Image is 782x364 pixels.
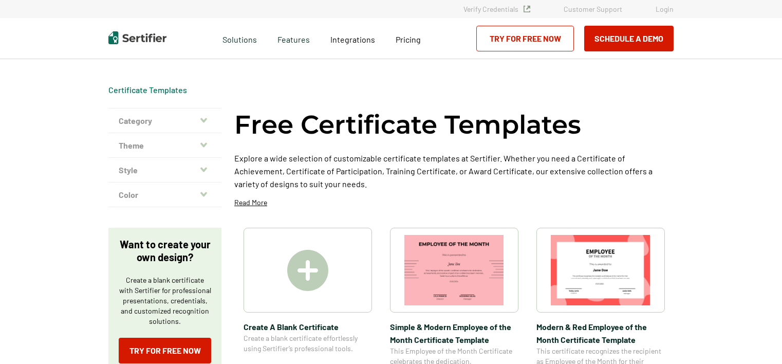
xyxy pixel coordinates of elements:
[222,32,257,45] span: Solutions
[234,152,674,190] p: Explore a wide selection of customizable certificate templates at Sertifier. Whether you need a C...
[287,250,328,291] img: Create A Blank Certificate
[119,338,211,363] a: Try for Free Now
[463,5,530,13] a: Verify Credentials
[330,32,375,45] a: Integrations
[108,183,221,207] button: Color
[108,108,221,133] button: Category
[234,108,581,141] h1: Free Certificate Templates
[108,31,166,44] img: Sertifier | Digital Credentialing Platform
[404,235,504,305] img: Simple & Modern Employee of the Month Certificate Template
[244,320,372,333] span: Create A Blank Certificate
[234,197,267,208] p: Read More
[119,238,211,264] p: Want to create your own design?
[119,275,211,326] p: Create a blank certificate with Sertifier for professional presentations, credentials, and custom...
[536,320,665,346] span: Modern & Red Employee of the Month Certificate Template
[108,85,187,95] a: Certificate Templates
[396,34,421,44] span: Pricing
[564,5,622,13] a: Customer Support
[108,133,221,158] button: Theme
[524,6,530,12] img: Verified
[108,158,221,183] button: Style
[390,320,518,346] span: Simple & Modern Employee of the Month Certificate Template
[330,34,375,44] span: Integrations
[108,85,187,95] div: Breadcrumb
[244,333,372,354] span: Create a blank certificate effortlessly using Sertifier’s professional tools.
[396,32,421,45] a: Pricing
[277,32,310,45] span: Features
[551,235,650,305] img: Modern & Red Employee of the Month Certificate Template
[476,26,574,51] a: Try for Free Now
[656,5,674,13] a: Login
